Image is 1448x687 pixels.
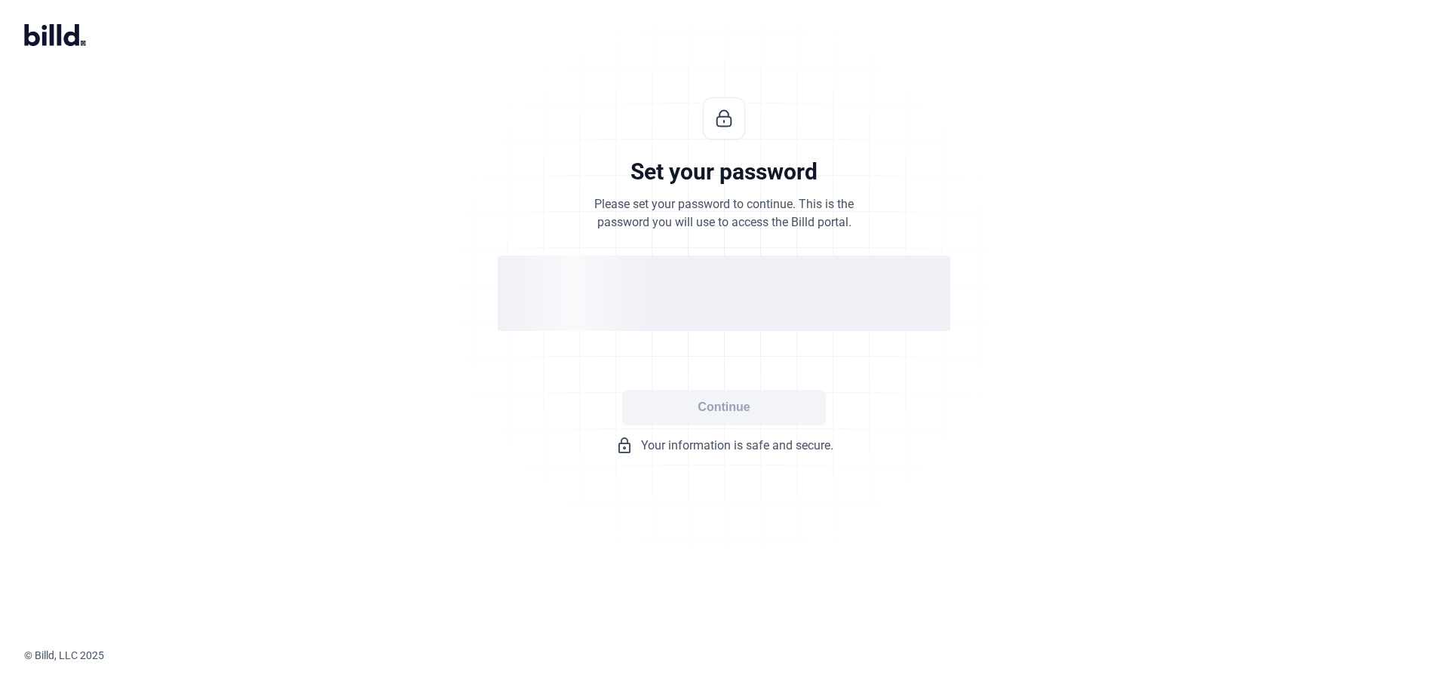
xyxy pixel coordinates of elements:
div: © Billd, LLC 2025 [24,648,1448,663]
button: Continue [622,390,826,425]
div: Please set your password to continue. This is the password you will use to access the Billd portal. [594,195,854,232]
div: Set your password [630,158,818,186]
div: loading [498,256,950,331]
div: Your information is safe and secure. [498,437,950,455]
mat-icon: lock_outline [615,437,633,455]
